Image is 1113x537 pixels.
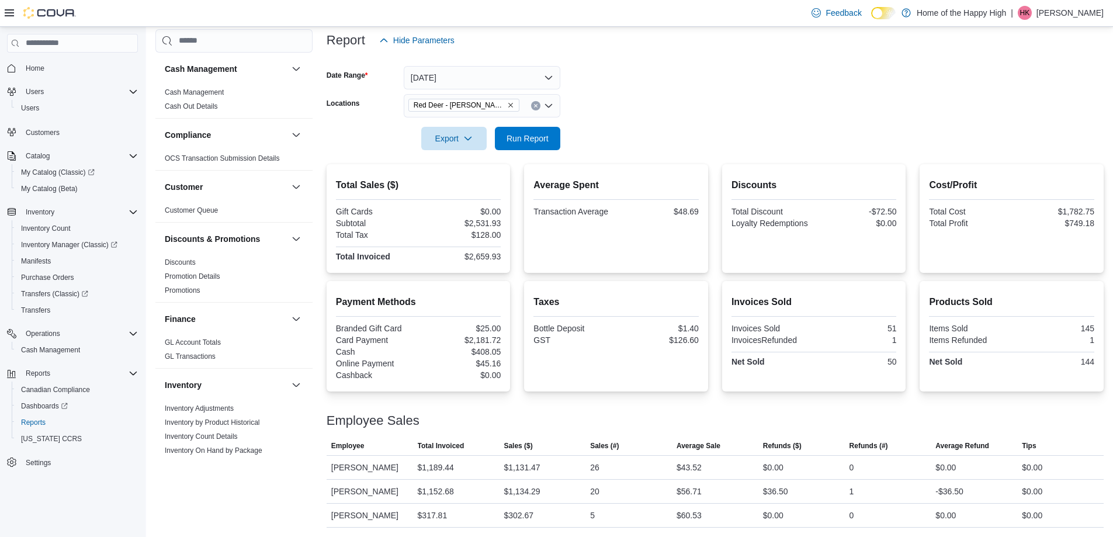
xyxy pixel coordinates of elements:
[289,232,303,246] button: Discounts & Promotions
[327,504,413,527] div: [PERSON_NAME]
[165,338,221,347] span: GL Account Totals
[165,88,224,97] span: Cash Management
[21,345,80,355] span: Cash Management
[421,230,501,240] div: $128.00
[21,327,65,341] button: Operations
[421,324,501,333] div: $25.00
[21,149,54,163] button: Catalog
[289,180,303,194] button: Customer
[165,102,218,110] a: Cash Out Details
[21,61,49,75] a: Home
[21,205,138,219] span: Inventory
[21,85,138,99] span: Users
[1011,6,1013,20] p: |
[731,295,897,309] h2: Invoices Sold
[21,149,138,163] span: Catalog
[165,63,237,75] h3: Cash Management
[1036,6,1104,20] p: [PERSON_NAME]
[418,460,454,474] div: $1,189.44
[375,29,459,52] button: Hide Parameters
[289,312,303,326] button: Finance
[731,324,812,333] div: Invoices Sold
[16,343,85,357] a: Cash Management
[21,306,50,315] span: Transfers
[731,357,765,366] strong: Net Sold
[871,7,896,19] input: Dark Mode
[336,207,416,216] div: Gift Cards
[1014,219,1094,228] div: $749.18
[731,219,812,228] div: Loyalty Redemptions
[408,99,519,112] span: Red Deer - Dawson Centre - Fire & Flower
[16,432,138,446] span: Washington CCRS
[1018,6,1032,20] div: Halie Kelley
[929,324,1009,333] div: Items Sold
[165,352,216,361] a: GL Transactions
[12,286,143,302] a: Transfers (Classic)
[677,460,702,474] div: $43.52
[21,240,117,250] span: Inventory Manager (Classic)
[16,165,138,179] span: My Catalog (Classic)
[16,383,138,397] span: Canadian Compliance
[418,508,448,522] div: $317.81
[2,204,143,220] button: Inventory
[421,370,501,380] div: $0.00
[421,127,487,150] button: Export
[21,366,55,380] button: Reports
[619,324,699,333] div: $1.40
[16,415,50,429] a: Reports
[165,313,287,325] button: Finance
[155,151,313,170] div: Compliance
[327,480,413,503] div: [PERSON_NAME]
[495,127,560,150] button: Run Report
[12,342,143,358] button: Cash Management
[504,460,540,474] div: $1,131.47
[929,335,1009,345] div: Items Refunded
[12,398,143,414] a: Dashboards
[421,207,501,216] div: $0.00
[21,126,64,140] a: Customers
[289,378,303,392] button: Inventory
[21,184,78,193] span: My Catalog (Beta)
[16,221,138,235] span: Inventory Count
[336,347,416,356] div: Cash
[929,295,1094,309] h2: Products Sold
[26,64,44,73] span: Home
[165,154,280,163] span: OCS Transaction Submission Details
[289,128,303,142] button: Compliance
[590,441,619,451] span: Sales (#)
[165,206,218,214] a: Customer Queue
[12,237,143,253] a: Inventory Manager (Classic)
[21,434,82,444] span: [US_STATE] CCRS
[336,219,416,228] div: Subtotal
[21,456,56,470] a: Settings
[327,71,368,80] label: Date Range
[336,370,416,380] div: Cashback
[165,432,238,441] a: Inventory Count Details
[12,431,143,447] button: [US_STATE] CCRS
[731,335,812,345] div: InvoicesRefunded
[935,484,963,498] div: -$36.50
[165,418,260,427] a: Inventory by Product Historical
[12,164,143,181] a: My Catalog (Classic)
[165,129,211,141] h3: Compliance
[21,124,138,139] span: Customers
[165,181,203,193] h3: Customer
[21,224,71,233] span: Inventory Count
[26,151,50,161] span: Catalog
[929,357,962,366] strong: Net Sold
[2,123,143,140] button: Customers
[165,233,260,245] h3: Discounts & Promotions
[165,404,234,413] a: Inventory Adjustments
[12,269,143,286] button: Purchase Orders
[12,100,143,116] button: Users
[816,335,896,345] div: 1
[327,99,360,108] label: Locations
[531,101,540,110] button: Clear input
[12,382,143,398] button: Canadian Compliance
[1022,460,1042,474] div: $0.00
[327,33,365,47] h3: Report
[731,207,812,216] div: Total Discount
